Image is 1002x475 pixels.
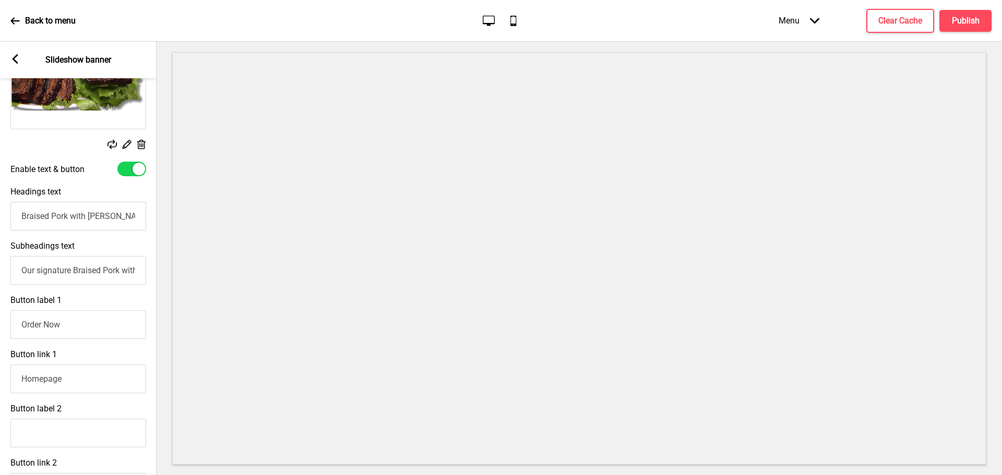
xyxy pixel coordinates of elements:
div: Menu [768,5,830,36]
label: Headings text [10,187,61,197]
label: Subheadings text [10,241,75,251]
p: Slideshow banner [45,54,111,66]
label: Enable text & button [10,164,85,174]
p: Back to menu [25,15,76,27]
h4: Clear Cache [878,15,922,27]
button: Publish [939,10,992,32]
label: Button label 1 [10,295,62,305]
a: Back to menu [10,7,76,35]
h4: Publish [952,15,980,27]
img: Image [11,36,146,129]
label: Button label 2 [10,404,62,413]
input: Paste a link or search [10,364,146,393]
label: Button link 2 [10,458,57,468]
label: Button link 1 [10,349,57,359]
button: Clear Cache [866,9,934,33]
